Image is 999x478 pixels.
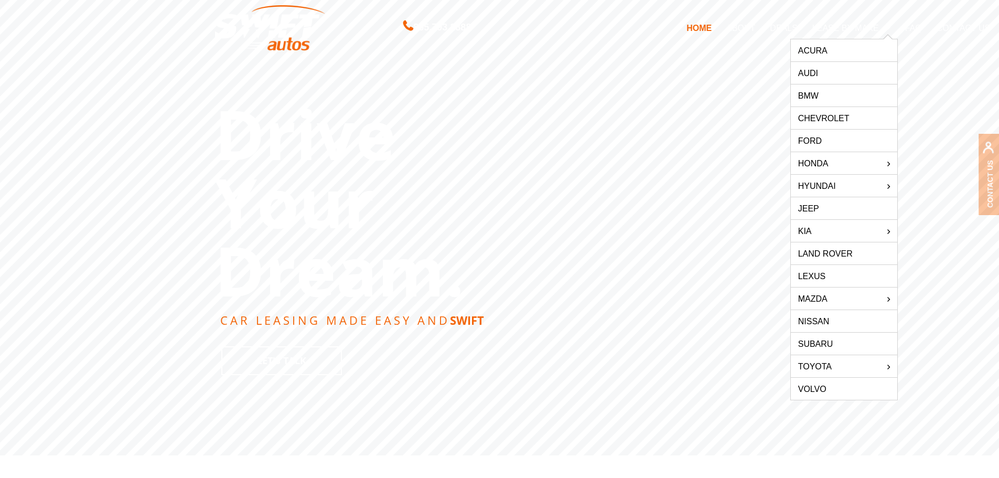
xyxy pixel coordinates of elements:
a: Jeep [791,197,897,219]
a: DEALS [762,17,804,39]
a: KIA [791,220,897,242]
a: Let's Talk [221,346,342,375]
a: LEASE BY MAKE [805,17,898,39]
a: BMW [791,84,897,107]
a: Lexus [791,265,897,287]
a: Chevrolet [791,107,897,129]
a: Hyundai [791,175,897,197]
a: HONDA [791,152,897,174]
a: CONTACT US [929,17,998,39]
a: HOME [679,17,719,39]
a: ABOUT [719,17,762,39]
a: Land Rover [791,242,897,264]
a: Volvo [791,378,897,400]
rs-layer: Drive Your Dream. [214,100,464,304]
a: Subaru [791,333,897,355]
a: Audi [791,62,897,84]
a: Nissan [791,310,897,332]
strong: SWIFT [450,312,484,328]
span: 855.793.2888 [413,20,471,35]
img: Swift Autos [215,5,325,51]
a: Ford [791,130,897,152]
a: FAQ [898,17,929,39]
a: Acura [791,39,897,61]
a: Mazda [791,288,897,310]
rs-layer: CAR LEASING MADE EASY AND [220,314,484,326]
a: Toyota [791,355,897,377]
a: 855.793.2888 [403,23,471,32]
